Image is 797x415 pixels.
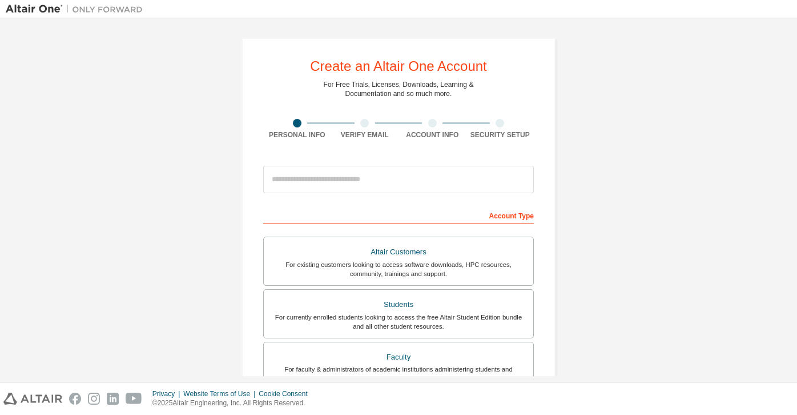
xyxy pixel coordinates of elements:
[324,80,474,98] div: For Free Trials, Licenses, Downloads, Learning & Documentation and so much more.
[271,313,526,331] div: For currently enrolled students looking to access the free Altair Student Edition bundle and all ...
[126,393,142,405] img: youtube.svg
[3,393,62,405] img: altair_logo.svg
[398,130,466,139] div: Account Info
[6,3,148,15] img: Altair One
[107,393,119,405] img: linkedin.svg
[271,349,526,365] div: Faculty
[466,130,534,139] div: Security Setup
[310,59,487,73] div: Create an Altair One Account
[69,393,81,405] img: facebook.svg
[152,389,183,398] div: Privacy
[271,365,526,383] div: For faculty & administrators of academic institutions administering students and accessing softwa...
[152,398,315,408] p: © 2025 Altair Engineering, Inc. All Rights Reserved.
[263,206,534,224] div: Account Type
[259,389,314,398] div: Cookie Consent
[88,393,100,405] img: instagram.svg
[331,130,399,139] div: Verify Email
[271,297,526,313] div: Students
[271,260,526,278] div: For existing customers looking to access software downloads, HPC resources, community, trainings ...
[183,389,259,398] div: Website Terms of Use
[263,130,331,139] div: Personal Info
[271,244,526,260] div: Altair Customers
